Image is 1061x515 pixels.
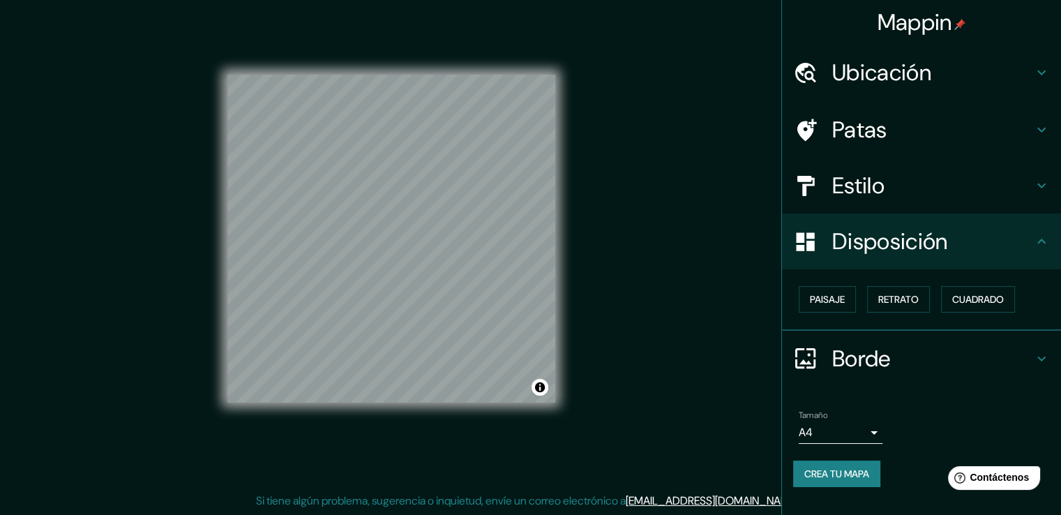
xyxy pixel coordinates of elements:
[793,461,880,487] button: Crea tu mapa
[832,171,885,200] font: Estilo
[799,286,856,313] button: Paisaje
[532,379,548,396] button: Activar o desactivar atribución
[799,410,827,421] font: Tamaño
[878,293,919,306] font: Retrato
[256,493,626,508] font: Si tiene algún problema, sugerencia o inquietud, envíe un correo electrónico a
[941,286,1015,313] button: Cuadrado
[782,102,1061,158] div: Patas
[782,158,1061,214] div: Estilo
[782,331,1061,387] div: Borde
[804,468,869,480] font: Crea tu mapa
[954,19,965,30] img: pin-icon.png
[937,461,1046,500] iframe: Lanzador de widgets de ayuda
[832,227,947,256] font: Disposición
[867,286,930,313] button: Retrato
[227,75,555,403] canvas: Mapa
[832,344,891,373] font: Borde
[626,493,798,508] a: [EMAIL_ADDRESS][DOMAIN_NAME]
[782,214,1061,269] div: Disposición
[799,425,813,440] font: A4
[878,8,952,37] font: Mappin
[799,421,882,444] div: A4
[810,293,845,306] font: Paisaje
[832,58,931,87] font: Ubicación
[782,45,1061,100] div: Ubicación
[832,115,887,144] font: Patas
[952,293,1004,306] font: Cuadrado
